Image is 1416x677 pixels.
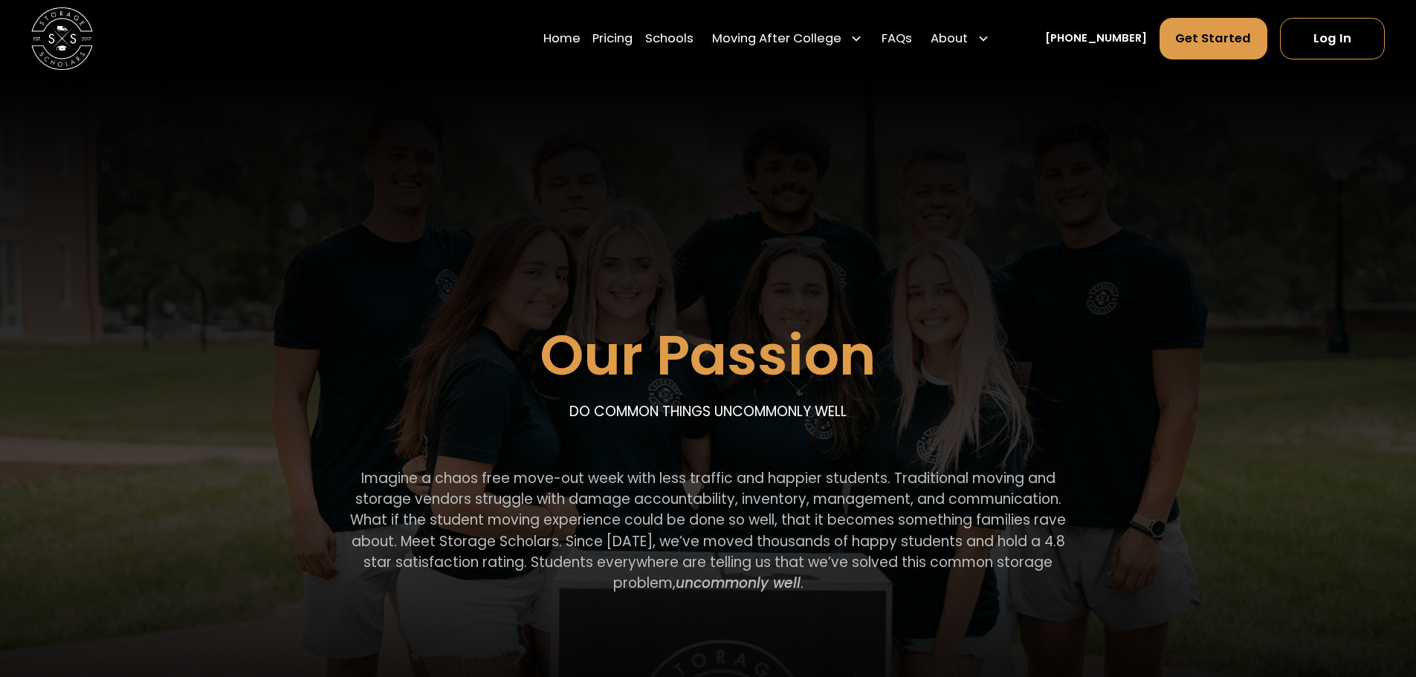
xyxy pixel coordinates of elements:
div: About [931,30,968,48]
a: Log In [1280,18,1385,59]
a: [PHONE_NUMBER] [1045,30,1147,47]
img: Storage Scholars main logo [31,7,93,69]
h1: Our Passion [540,325,876,386]
p: Imagine a chaos free move-out week with less traffic and happier students. Traditional moving and... [337,468,1079,594]
a: Get Started [1160,18,1268,59]
em: uncommonly well [676,573,801,593]
a: Pricing [592,17,633,60]
div: Moving After College [712,30,841,48]
a: Home [543,17,581,60]
p: DO COMMON THINGS UNCOMMONLY WELL [569,401,847,422]
div: Moving After College [706,17,870,60]
a: FAQs [882,17,912,60]
div: About [925,17,996,60]
a: Schools [645,17,694,60]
